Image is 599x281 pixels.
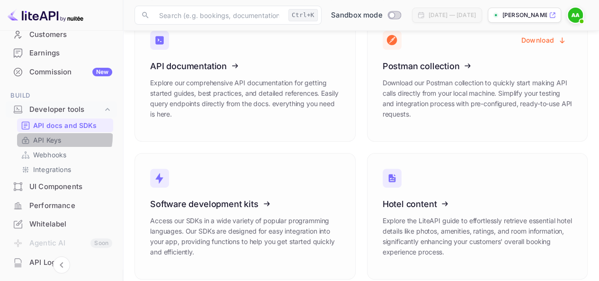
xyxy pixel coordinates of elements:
[33,135,61,145] p: API Keys
[21,135,109,145] a: API Keys
[8,8,83,23] img: LiteAPI logo
[516,31,572,49] button: Download
[6,63,117,82] div: CommissionNew
[288,9,318,21] div: Ctrl+K
[383,199,572,209] h3: Hotel content
[29,257,112,268] div: API Logs
[134,15,356,142] a: API documentationExplore our comprehensive API documentation for getting started guides, best pra...
[150,78,340,119] p: Explore our comprehensive API documentation for getting started guides, best practices, and detai...
[21,120,109,130] a: API docs and SDKs
[153,6,285,25] input: Search (e.g. bookings, documentation)
[29,104,103,115] div: Developer tools
[6,63,117,81] a: CommissionNew
[327,10,404,21] div: Switch to Production mode
[6,254,117,272] div: API Logs
[29,67,112,78] div: Commission
[429,11,476,19] div: [DATE] — [DATE]
[29,48,112,59] div: Earnings
[33,150,66,160] p: Webhooks
[6,197,117,215] div: Performance
[6,44,117,62] a: Earnings
[6,26,117,43] a: Customers
[29,29,112,40] div: Customers
[6,178,117,195] a: UI Components
[17,133,113,147] div: API Keys
[383,78,572,119] p: Download our Postman collection to quickly start making API calls directly from your local machin...
[33,164,71,174] p: Integrations
[150,61,340,71] h3: API documentation
[53,256,70,273] button: Collapse navigation
[33,120,97,130] p: API docs and SDKs
[6,215,117,233] a: Whitelabel
[21,150,109,160] a: Webhooks
[150,199,340,209] h3: Software development kits
[6,91,117,101] span: Build
[6,215,117,234] div: Whitelabel
[29,219,112,230] div: Whitelabel
[6,254,117,271] a: API Logs
[21,164,109,174] a: Integrations
[17,118,113,132] div: API docs and SDKs
[29,181,112,192] div: UI Components
[6,26,117,44] div: Customers
[134,153,356,280] a: Software development kitsAccess our SDKs in a wide variety of popular programming languages. Our ...
[331,10,383,21] span: Sandbox mode
[17,163,113,176] div: Integrations
[568,8,583,23] img: Ali Affan
[29,200,112,211] div: Performance
[383,216,572,257] p: Explore the LiteAPI guide to effortlessly retrieve essential hotel details like photos, amenities...
[367,153,588,280] a: Hotel contentExplore the LiteAPI guide to effortlessly retrieve essential hotel details like phot...
[17,148,113,162] div: Webhooks
[6,197,117,214] a: Performance
[502,11,547,19] p: [PERSON_NAME]-ad3o6.nuitee...
[92,68,112,76] div: New
[6,178,117,196] div: UI Components
[150,216,340,257] p: Access our SDKs in a wide variety of popular programming languages. Our SDKs are designed for eas...
[383,61,572,71] h3: Postman collection
[6,101,117,118] div: Developer tools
